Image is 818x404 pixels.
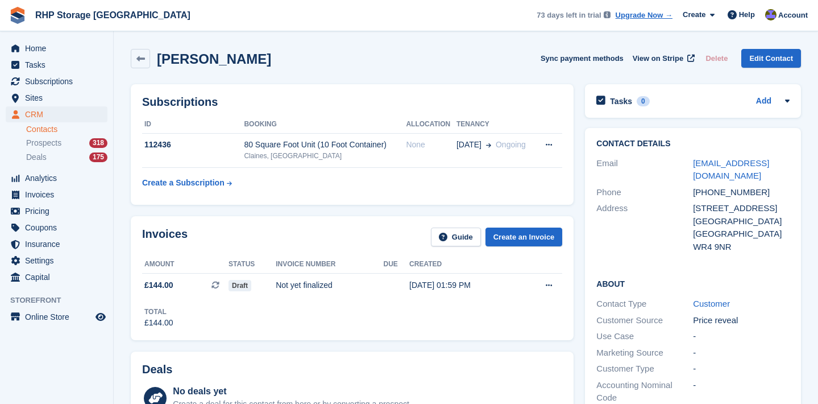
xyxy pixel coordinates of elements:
div: [STREET_ADDRESS] [693,202,790,215]
h2: About [596,278,790,289]
span: Coupons [25,220,93,236]
span: Create [683,9,705,20]
th: Invoice number [276,255,383,274]
span: Deals [26,152,47,163]
span: Invoices [25,187,93,203]
th: Allocation [406,116,456,134]
h2: [PERSON_NAME] [157,51,271,67]
span: [DATE] [456,139,481,151]
a: menu [6,73,107,89]
img: icon-info-grey-7440780725fd019a000dd9b08b2336e03edf1995a4989e88bcd33f0948082b44.svg [604,11,611,18]
h2: Subscriptions [142,96,562,109]
th: ID [142,116,244,134]
div: Marketing Source [596,347,693,360]
a: Deals 175 [26,151,107,163]
span: 73 days left in trial [537,10,601,21]
div: Claines, [GEOGRAPHIC_DATA] [244,151,406,161]
span: Help [739,9,755,20]
div: Total [144,307,173,317]
span: Draft [229,280,251,291]
span: Settings [25,253,93,269]
div: 175 [89,152,107,162]
span: Capital [25,269,93,285]
div: Price reveal [693,314,790,327]
span: £144.00 [144,279,173,291]
a: menu [6,187,107,203]
span: Pricing [25,203,93,219]
img: Henry Philips [765,9,777,20]
a: View on Stripe [628,49,697,68]
a: Upgrade Now → [616,10,672,21]
a: Prospects 318 [26,137,107,149]
span: View on Stripe [633,53,683,64]
a: Preview store [94,310,107,324]
div: - [693,330,790,343]
h2: Tasks [610,96,632,106]
div: - [693,347,790,360]
div: Customer Type [596,362,693,376]
button: Sync payment methods [541,49,624,68]
div: [PHONE_NUMBER] [693,186,790,199]
div: Address [596,202,693,253]
th: Created [409,255,520,274]
span: Account [778,10,808,21]
a: Contacts [26,124,107,135]
span: Home [25,40,93,56]
div: No deals yet [173,385,411,398]
a: Guide [431,228,481,246]
a: Add [756,95,771,108]
div: Phone [596,186,693,199]
a: menu [6,57,107,73]
a: menu [6,170,107,186]
h2: Deals [142,363,172,376]
span: Insurance [25,236,93,252]
span: Sites [25,90,93,106]
h2: Invoices [142,228,188,246]
div: 112436 [142,139,244,151]
div: Create a Subscription [142,177,225,189]
div: [DATE] 01:59 PM [409,279,520,291]
span: Prospects [26,138,61,149]
a: Customer [693,299,730,308]
div: £144.00 [144,317,173,329]
span: Subscriptions [25,73,93,89]
span: Analytics [25,170,93,186]
span: CRM [25,106,93,122]
div: [GEOGRAPHIC_DATA] [693,228,790,241]
a: Create an Invoice [485,228,563,246]
span: Tasks [25,57,93,73]
span: Ongoing [496,140,526,149]
a: Create a Subscription [142,172,232,193]
h2: Contact Details [596,139,790,149]
div: Not yet finalized [276,279,383,291]
button: Delete [701,49,732,68]
div: Use Case [596,330,693,343]
div: None [406,139,456,151]
a: menu [6,309,107,325]
div: 318 [89,138,107,148]
div: Contact Type [596,298,693,311]
div: - [693,362,790,376]
div: Email [596,157,693,183]
a: menu [6,90,107,106]
a: menu [6,220,107,236]
th: Booking [244,116,406,134]
a: menu [6,236,107,252]
div: WR4 9NR [693,241,790,254]
a: menu [6,253,107,269]
div: 0 [637,96,650,106]
a: menu [6,203,107,219]
span: Online Store [25,309,93,325]
img: stora-icon-8386f47178a22dfd0bd8f6a31ec36ba5ce8667c1dd55bd0f319d3a0aa187defe.svg [9,7,26,24]
div: [GEOGRAPHIC_DATA] [693,215,790,228]
div: 80 Square Foot Unit (10 Foot Container) [244,139,406,151]
a: RHP Storage [GEOGRAPHIC_DATA] [31,6,195,24]
th: Amount [142,255,229,274]
div: Customer Source [596,314,693,327]
th: Due [384,255,410,274]
a: [EMAIL_ADDRESS][DOMAIN_NAME] [693,158,769,181]
a: Edit Contact [741,49,801,68]
th: Status [229,255,276,274]
a: menu [6,269,107,285]
a: menu [6,40,107,56]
